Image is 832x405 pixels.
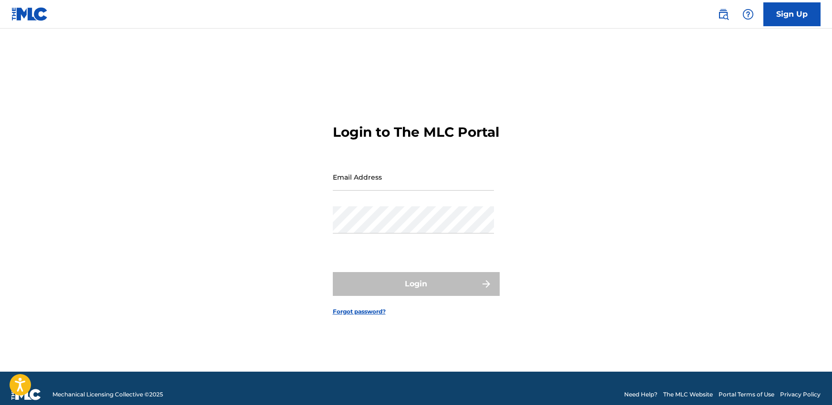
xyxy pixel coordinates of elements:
a: Public Search [714,5,733,24]
a: Portal Terms of Use [719,390,774,399]
a: Privacy Policy [780,390,821,399]
a: Sign Up [763,2,821,26]
a: The MLC Website [663,390,713,399]
div: Help [739,5,758,24]
span: Mechanical Licensing Collective © 2025 [52,390,163,399]
a: Forgot password? [333,307,386,316]
img: logo [11,389,41,400]
img: help [742,9,754,20]
iframe: Chat Widget [784,359,832,405]
a: Need Help? [624,390,657,399]
img: MLC Logo [11,7,48,21]
img: search [718,9,729,20]
h3: Login to The MLC Portal [333,124,499,141]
